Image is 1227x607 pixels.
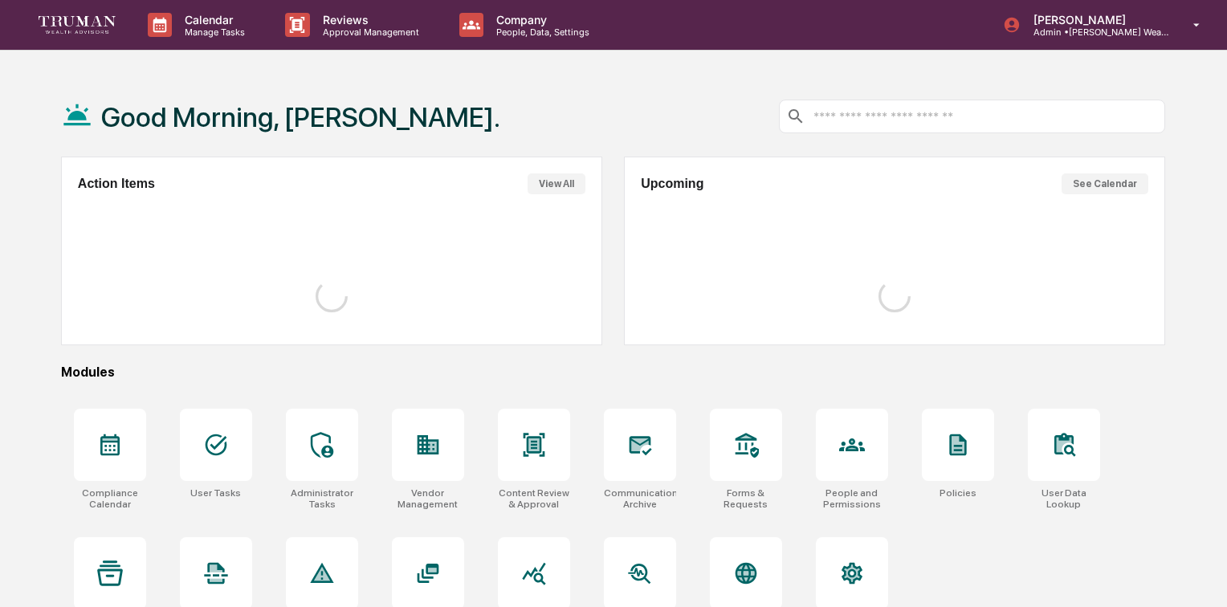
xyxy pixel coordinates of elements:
h2: Action Items [78,177,155,191]
div: Communications Archive [604,487,676,510]
p: Approval Management [310,26,427,38]
p: People, Data, Settings [483,26,597,38]
h1: Good Morning, [PERSON_NAME]. [101,101,500,133]
div: Content Review & Approval [498,487,570,510]
div: User Tasks [190,487,241,499]
div: Forms & Requests [710,487,782,510]
p: Manage Tasks [172,26,253,38]
div: Vendor Management [392,487,464,510]
h2: Upcoming [641,177,703,191]
p: Admin • [PERSON_NAME] Wealth [1021,26,1170,38]
div: Administrator Tasks [286,487,358,510]
div: User Data Lookup [1028,487,1100,510]
p: Calendar [172,13,253,26]
div: Policies [940,487,976,499]
p: Company [483,13,597,26]
p: Reviews [310,13,427,26]
button: See Calendar [1062,173,1148,194]
button: View All [528,173,585,194]
div: Modules [61,365,1165,380]
img: logo [39,16,116,33]
p: [PERSON_NAME] [1021,13,1170,26]
div: Compliance Calendar [74,487,146,510]
div: People and Permissions [816,487,888,510]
